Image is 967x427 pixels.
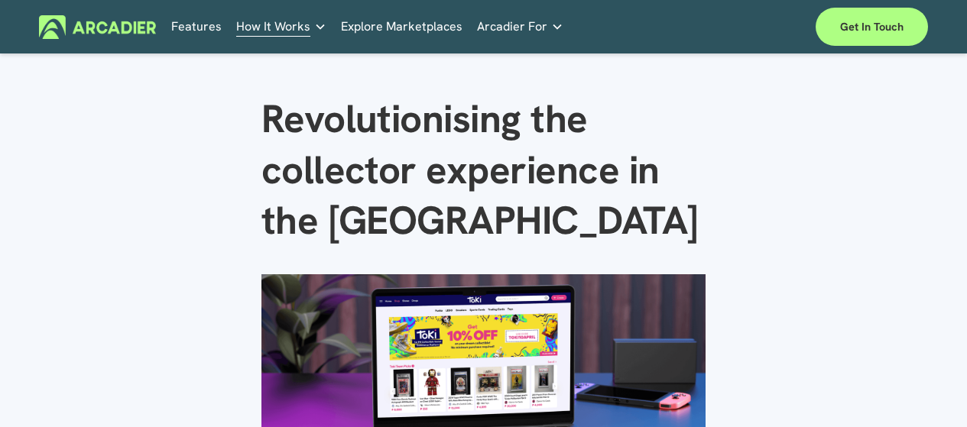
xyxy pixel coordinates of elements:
span: Arcadier For [477,16,547,37]
span: How It Works [236,16,310,37]
a: folder dropdown [236,15,326,39]
h1: Revolutionising the collector experience in the [GEOGRAPHIC_DATA] [261,93,706,245]
img: Arcadier [39,15,156,39]
a: Explore Marketplaces [341,15,462,39]
a: Features [171,15,222,39]
a: Get in touch [816,8,928,46]
iframe: Chat Widget [891,354,967,427]
a: folder dropdown [477,15,563,39]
